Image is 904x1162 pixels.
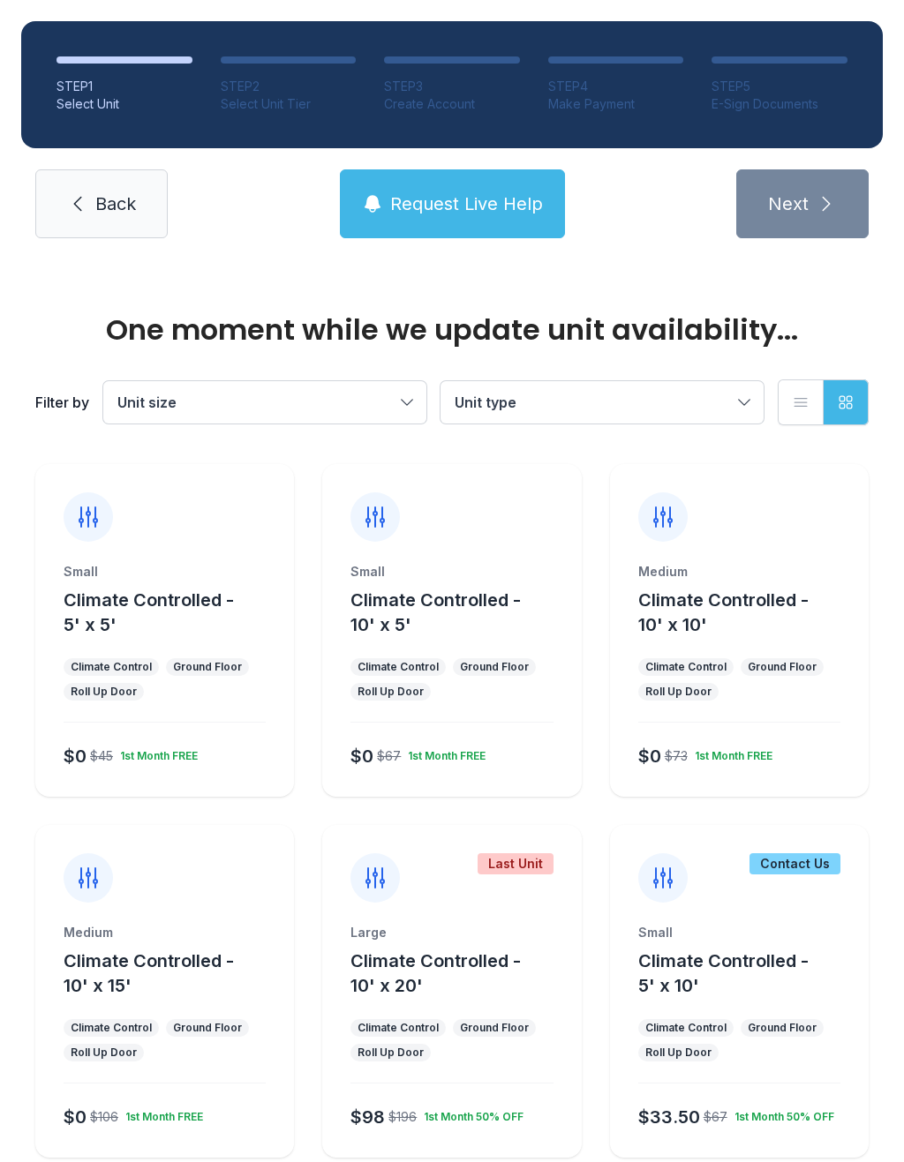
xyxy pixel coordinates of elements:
button: Climate Controlled - 10' x 20' [350,948,574,998]
div: Small [64,563,266,581]
div: Create Account [384,95,520,113]
button: Unit type [441,381,764,424]
div: Roll Up Door [645,685,712,699]
div: Large [350,924,553,941]
div: Climate Control [71,1021,152,1035]
div: $98 [350,1105,385,1129]
div: 1st Month FREE [113,742,198,763]
div: STEP 5 [712,78,847,95]
div: Ground Floor [173,660,242,674]
div: Small [638,924,840,941]
div: Ground Floor [173,1021,242,1035]
div: Roll Up Door [645,1046,712,1060]
div: STEP 3 [384,78,520,95]
div: Ground Floor [748,660,817,674]
div: Climate Control [358,1021,439,1035]
span: Back [95,191,136,216]
span: Climate Controlled - 10' x 15' [64,950,234,996]
div: STEP 2 [221,78,357,95]
div: Roll Up Door [358,1046,424,1060]
span: Climate Controlled - 10' x 5' [350,589,521,635]
div: 1st Month FREE [118,1103,203,1124]
span: Climate Controlled - 10' x 10' [638,589,809,635]
div: Roll Up Door [358,685,424,699]
div: $67 [704,1108,727,1126]
div: Select Unit Tier [221,95,357,113]
button: Climate Controlled - 5' x 10' [638,948,862,998]
div: E-Sign Documents [712,95,847,113]
div: Medium [638,563,840,581]
button: Climate Controlled - 10' x 15' [64,948,287,998]
div: 1st Month 50% OFF [417,1103,524,1124]
div: STEP 1 [56,78,192,95]
div: Make Payment [548,95,684,113]
button: Climate Controlled - 5' x 5' [64,588,287,637]
div: Ground Floor [748,1021,817,1035]
div: $0 [350,744,373,768]
div: Climate Control [358,660,439,674]
div: Medium [64,924,266,941]
div: 1st Month 50% OFF [727,1103,834,1124]
span: Unit size [117,394,177,411]
div: STEP 4 [548,78,684,95]
div: $45 [90,747,113,765]
div: $196 [388,1108,417,1126]
div: Ground Floor [460,660,529,674]
div: Climate Control [645,1021,727,1035]
div: Climate Control [71,660,152,674]
div: Last Unit [478,853,554,874]
button: Climate Controlled - 10' x 5' [350,588,574,637]
div: Roll Up Door [71,685,137,699]
div: 1st Month FREE [401,742,486,763]
div: Small [350,563,553,581]
span: Climate Controlled - 10' x 20' [350,950,521,996]
div: $0 [638,744,661,768]
div: $0 [64,744,87,768]
div: Contact Us [750,853,840,874]
span: Request Live Help [390,191,543,216]
div: Select Unit [56,95,192,113]
button: Unit size [103,381,426,424]
div: $67 [377,747,401,765]
div: Ground Floor [460,1021,529,1035]
div: Roll Up Door [71,1046,137,1060]
button: Climate Controlled - 10' x 10' [638,588,862,637]
span: Next [768,191,809,216]
div: $73 [665,747,688,765]
span: Climate Controlled - 5' x 5' [64,589,234,635]
div: $0 [64,1105,87,1129]
div: 1st Month FREE [688,742,772,763]
div: Climate Control [645,660,727,674]
div: Filter by [35,392,89,413]
span: Unit type [455,394,516,411]
div: One moment while we update unit availability... [35,316,869,344]
div: $33.50 [638,1105,700,1129]
span: Climate Controlled - 5' x 10' [638,950,809,996]
div: $106 [90,1108,118,1126]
